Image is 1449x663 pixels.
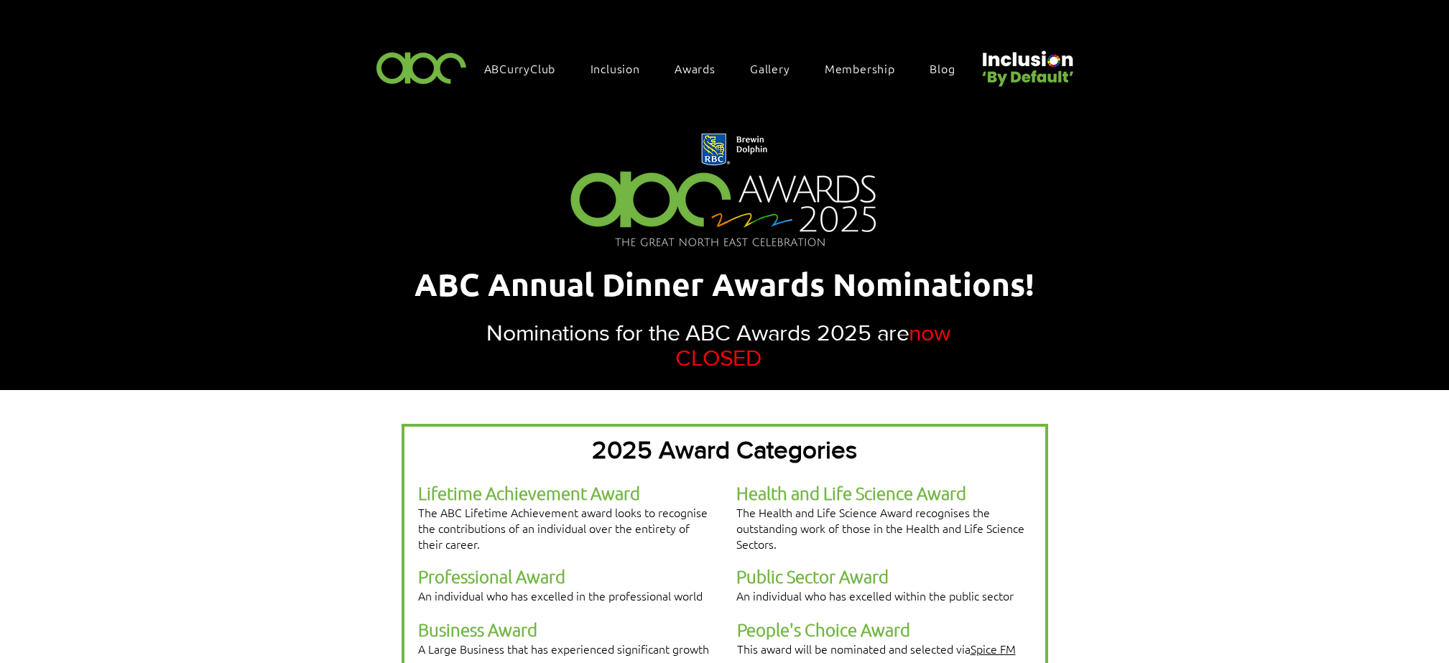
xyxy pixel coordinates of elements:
img: Untitled design (22).png [977,39,1076,88]
span: An individual who has excelled within the public sector [736,588,1014,603]
div: Inclusion [583,53,662,83]
span: Business Award [418,618,537,640]
span: Awards [675,60,716,76]
span: Professional Award [418,565,565,587]
span: Health and Life Science Award [736,482,966,504]
img: Northern Insights Double Pager Apr 2025.png [552,113,897,269]
span: Gallery [750,60,790,76]
a: Gallery [743,53,812,83]
span: Membership [825,60,895,76]
span: The Health and Life Science Award recognises the outstanding work of those in the Health and Life... [736,504,1024,552]
span: An individual who has excelled in the professional world [418,588,703,603]
nav: Site [477,53,977,83]
a: Spice FM [971,641,1016,657]
span: A Large Business that has experienced significant growth [418,641,709,657]
span: People's Choice Award [737,618,910,640]
a: Membership [818,53,917,83]
a: ABCurryClub [477,53,578,83]
span: The ABC Lifetime Achievement award looks to recognise the contributions of an individual over the... [418,504,708,552]
span: This award will be nominated and selected via [737,641,1016,657]
img: ABC-Logo-Blank-Background-01-01-2.png [372,46,471,88]
span: Blog [930,60,955,76]
span: Inclusion [591,60,640,76]
span: 2025 Award Categories [592,436,857,463]
span: Lifetime Achievement Award [418,482,640,504]
span: ABC Annual Dinner Awards Nominations! [415,264,1034,304]
span: ABCurryClub [484,60,556,76]
a: Blog [922,53,976,83]
span: Public Sector Award [736,565,889,587]
span: now CLOSED [675,320,950,370]
div: Awards [667,53,737,83]
span: Nominations for the ABC Awards 2025 are [486,320,909,345]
